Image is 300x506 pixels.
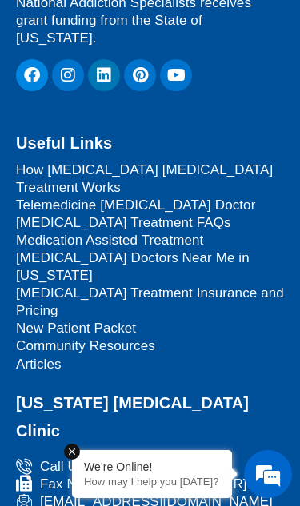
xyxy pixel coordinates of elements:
div: Minimize live chat window [250,8,288,46]
a: Telemedicine [MEDICAL_DATA] Doctor [16,197,284,214]
h2: Useful Links [16,129,284,157]
span: [MEDICAL_DATA] Treatment FAQs [16,214,231,232]
a: [MEDICAL_DATA] Treatment FAQs [16,214,284,232]
span: Medication Assisted Treatment [16,232,203,249]
div: We're Online! [84,460,220,473]
textarea: Type your message and hit 'Enter' [8,412,292,468]
a: How [MEDICAL_DATA] [MEDICAL_DATA] Treatment Works [16,161,284,197]
div: Chat with us now [107,84,282,105]
span: Fax Number: [PHONE_NUMBER] [36,476,247,493]
span: Articles [16,356,62,373]
a: [MEDICAL_DATA] Treatment Insurance and Pricing [16,285,284,320]
p: How may I help you today? [84,476,220,488]
a: Articles [16,356,284,373]
span: New Patient Packet [16,320,136,337]
a: Community Resources [16,337,284,355]
a: Fax Number: [PHONE_NUMBER] [16,476,284,493]
span: Telemedicine [MEDICAL_DATA] Doctor [16,197,255,214]
span: Call Us: [PHONE_NUMBER] [36,458,216,476]
a: [MEDICAL_DATA] Doctors Near Me in [US_STATE] [16,249,284,285]
a: New Patient Packet [16,320,284,337]
div: Navigation go back [18,82,42,106]
span: Community Resources [16,337,155,355]
a: Call Us: [PHONE_NUMBER] [16,458,284,476]
span: We're online! [86,189,214,351]
a: Medication Assisted Treatment [16,232,284,249]
h2: [US_STATE] [MEDICAL_DATA] Clinic [16,389,284,445]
